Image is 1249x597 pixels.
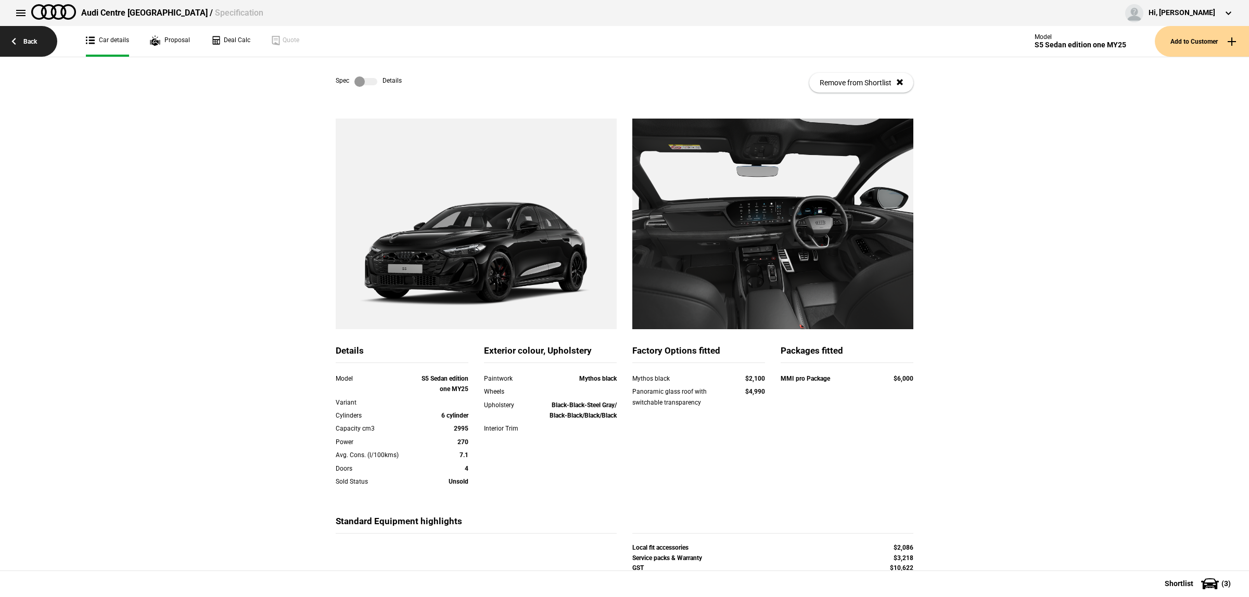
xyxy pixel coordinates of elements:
[441,412,468,419] strong: 6 cylinder
[579,375,617,382] strong: Mythos black
[215,8,263,18] span: Specification
[484,386,537,397] div: Wheels
[632,564,644,572] strong: GST
[1149,570,1249,596] button: Shortlist(3)
[894,375,913,382] strong: $6,000
[632,386,725,408] div: Panoramic glass roof with switchable transparency
[1221,580,1231,587] span: ( 3 )
[890,564,913,572] strong: $10,622
[460,451,468,459] strong: 7.1
[449,478,468,485] strong: Unsold
[484,345,617,363] div: Exterior colour, Upholstery
[336,423,415,434] div: Capacity cm3
[745,375,765,382] strong: $2,100
[894,554,913,562] strong: $3,218
[150,26,190,57] a: Proposal
[422,375,468,393] strong: S5 Sedan edition one MY25
[632,373,725,384] div: Mythos black
[1035,41,1126,49] div: S5 Sedan edition one MY25
[86,26,129,57] a: Car details
[1155,26,1249,57] button: Add to Customer
[484,373,537,384] div: Paintwork
[484,423,537,434] div: Interior Trim
[336,515,617,534] div: Standard Equipment highlights
[336,373,415,384] div: Model
[745,388,765,395] strong: $4,990
[894,544,913,551] strong: $2,086
[81,7,263,19] div: Audi Centre [GEOGRAPHIC_DATA] /
[1149,8,1215,18] div: Hi, [PERSON_NAME]
[632,544,689,551] strong: Local fit accessories
[457,438,468,446] strong: 270
[336,397,415,408] div: Variant
[1035,33,1126,41] div: Model
[336,463,415,474] div: Doors
[211,26,250,57] a: Deal Calc
[465,465,468,472] strong: 4
[336,476,415,487] div: Sold Status
[484,400,537,410] div: Upholstery
[781,345,913,363] div: Packages fitted
[781,375,830,382] strong: MMI pro Package
[1165,580,1193,587] span: Shortlist
[336,410,415,421] div: Cylinders
[336,76,402,87] div: Spec Details
[31,4,76,20] img: audi.png
[454,425,468,432] strong: 2995
[336,345,468,363] div: Details
[550,401,617,419] strong: Black-Black-Steel Gray/ Black-Black/Black/Black
[632,554,702,562] strong: Service packs & Warranty
[809,73,913,93] button: Remove from Shortlist
[336,437,415,447] div: Power
[632,345,765,363] div: Factory Options fitted
[336,450,415,460] div: Avg. Cons. (l/100kms)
